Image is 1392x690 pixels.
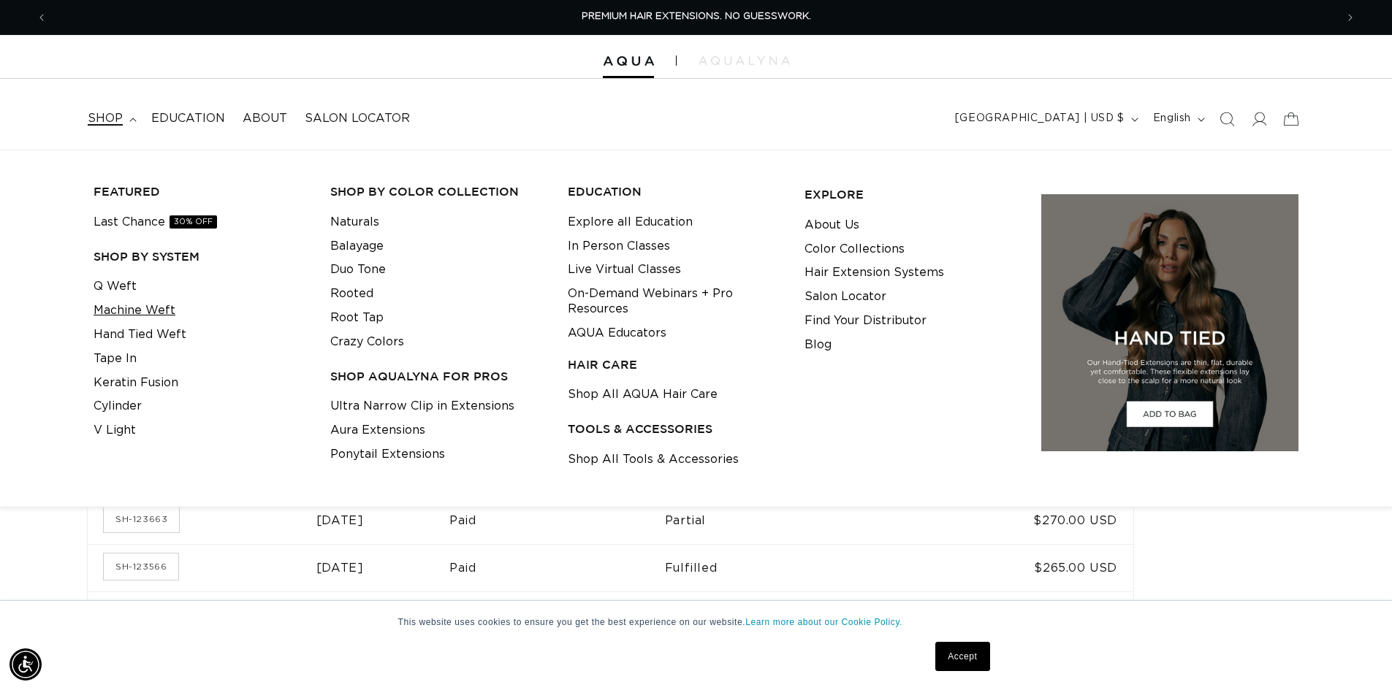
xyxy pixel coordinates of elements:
[1334,4,1366,31] button: Next announcement
[805,333,832,357] a: Blog
[665,591,923,639] td: Partial
[946,105,1144,133] button: [GEOGRAPHIC_DATA] | USD $
[330,369,544,384] h3: Shop AquaLyna for Pros
[142,102,234,135] a: Education
[94,347,137,371] a: Tape In
[94,275,137,299] a: Q Weft
[923,497,1133,544] td: $270.00 USD
[94,371,178,395] a: Keratin Fusion
[398,616,994,629] p: This website uses cookies to ensure you get the best experience on our website.
[568,321,666,345] a: AQUA Educators
[94,210,217,234] a: Last Chance30% OFF
[568,448,739,472] a: Shop All Tools & Accessories
[699,56,790,65] img: aqualyna.com
[665,497,923,544] td: Partial
[316,515,364,526] time: [DATE]
[243,111,287,126] span: About
[330,306,384,330] a: Root Tap
[568,184,782,199] h3: EDUCATION
[88,111,123,126] span: shop
[330,210,379,234] a: Naturals
[665,544,923,591] td: Fulfilled
[1319,620,1392,690] iframe: Chat Widget
[449,544,665,591] td: Paid
[568,357,782,372] h3: HAIR CARE
[9,648,42,681] div: Accessibility Menu
[94,323,186,347] a: Hand Tied Weft
[603,56,654,66] img: Aqua Hair Extensions
[170,215,217,229] span: 30% OFF
[568,210,693,234] a: Explore all Education
[805,213,859,237] a: About Us
[234,102,296,135] a: About
[316,562,364,574] time: [DATE]
[805,237,905,261] a: Color Collections
[805,309,927,333] a: Find Your Distributor
[330,442,445,467] a: Ponytail Extensions
[296,102,419,135] a: Salon Locator
[568,383,718,407] a: Shop All AQUA Hair Care
[1144,105,1211,133] button: English
[94,184,308,199] h3: FEATURED
[305,111,410,126] span: Salon Locator
[104,553,178,580] a: Order number SH-123566
[26,4,58,31] button: Previous announcement
[79,102,142,135] summary: shop
[805,285,886,309] a: Salon Locator
[582,12,811,21] span: PREMIUM HAIR EXTENSIONS. NO GUESSWORK.
[1153,111,1191,126] span: English
[330,330,404,354] a: Crazy Colors
[935,642,989,671] a: Accept
[955,111,1125,126] span: [GEOGRAPHIC_DATA] | USD $
[330,184,544,199] h3: Shop by Color Collection
[805,187,1019,202] h3: EXPLORE
[94,418,136,442] a: V Light
[745,617,902,627] a: Learn more about our Cookie Policy.
[568,282,782,321] a: On-Demand Webinars + Pro Resources
[104,506,179,532] a: Order number SH-123663
[923,591,1133,639] td: $388.00 USD
[923,544,1133,591] td: $265.00 USD
[151,111,225,126] span: Education
[330,418,425,442] a: Aura Extensions
[330,394,514,418] a: Ultra Narrow Clip in Extensions
[1211,103,1243,135] summary: Search
[94,249,308,264] h3: SHOP BY SYSTEM
[330,234,384,258] a: Balayage
[568,421,782,437] h3: TOOLS & ACCESSORIES
[449,591,665,639] td: Paid
[449,497,665,544] td: Paid
[568,258,681,282] a: Live Virtual Classes
[94,299,175,323] a: Machine Weft
[568,234,670,258] a: In Person Classes
[330,258,386,282] a: Duo Tone
[805,261,944,285] a: Hair Extension Systems
[94,394,142,418] a: Cylinder
[330,282,373,306] a: Rooted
